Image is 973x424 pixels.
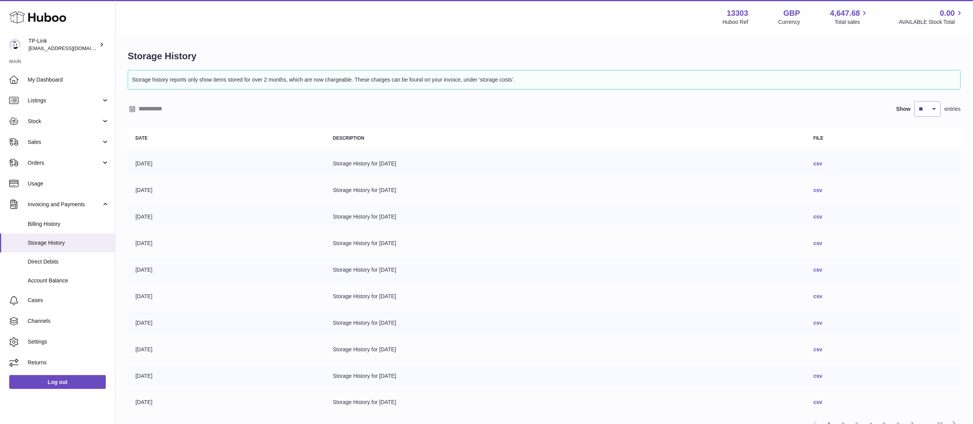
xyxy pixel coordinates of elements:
span: Channels [28,317,109,325]
span: Settings [28,338,109,346]
strong: Description [333,135,364,141]
td: Storage History for [DATE] [325,338,806,361]
span: Stock [28,118,101,125]
span: Sales [28,139,101,146]
td: [DATE] [128,391,325,414]
strong: GBP [783,8,800,18]
div: TP-Link [28,37,98,52]
td: [DATE] [128,338,325,361]
td: [DATE] [128,152,325,175]
span: AVAILABLE Stock Total [899,18,964,26]
label: Show [896,105,911,113]
span: Direct Debits [28,258,109,265]
a: csv [813,293,822,299]
td: Storage History for [DATE] [325,391,806,414]
span: 0.00 [940,8,955,18]
a: csv [813,373,822,379]
span: entries [945,105,961,113]
span: 4,647.68 [830,8,860,18]
a: csv [813,160,822,167]
span: Usage [28,180,109,187]
div: Currency [778,18,800,26]
strong: Date [135,135,148,141]
td: [DATE] [128,365,325,387]
a: csv [813,214,822,220]
td: [DATE] [128,179,325,202]
span: Account Balance [28,277,109,284]
a: csv [813,240,822,246]
span: Returns [28,359,109,366]
td: Storage History for [DATE] [325,152,806,175]
td: [DATE] [128,259,325,281]
span: Cases [28,297,109,304]
span: Billing History [28,220,109,228]
p: Storage history reports only show items stored for over 2 months, which are now chargeable. These... [132,74,956,85]
td: Storage History for [DATE] [325,205,806,228]
a: csv [813,187,822,193]
div: Huboo Ref [723,18,748,26]
strong: 13303 [727,8,748,18]
span: Invoicing and Payments [28,201,101,208]
span: Total sales [834,18,869,26]
td: Storage History for [DATE] [325,259,806,281]
td: Storage History for [DATE] [325,179,806,202]
span: Listings [28,97,101,104]
td: [DATE] [128,285,325,308]
td: Storage History for [DATE] [325,285,806,308]
td: Storage History for [DATE] [325,365,806,387]
span: [EMAIL_ADDRESS][DOMAIN_NAME] [28,45,113,51]
td: [DATE] [128,232,325,255]
span: My Dashboard [28,76,109,83]
a: 0.00 AVAILABLE Stock Total [899,8,964,26]
a: csv [813,399,822,405]
strong: File [813,135,823,141]
span: Storage History [28,239,109,247]
td: [DATE] [128,312,325,334]
a: csv [813,267,822,273]
span: Orders [28,159,101,167]
a: Log out [9,375,106,389]
a: csv [813,346,822,352]
a: 4,647.68 Total sales [830,8,869,26]
td: Storage History for [DATE] [325,312,806,334]
td: Storage History for [DATE] [325,232,806,255]
td: [DATE] [128,205,325,228]
h1: Storage History [128,50,961,62]
img: internalAdmin-13303@internal.huboo.com [9,39,21,50]
a: csv [813,320,822,326]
